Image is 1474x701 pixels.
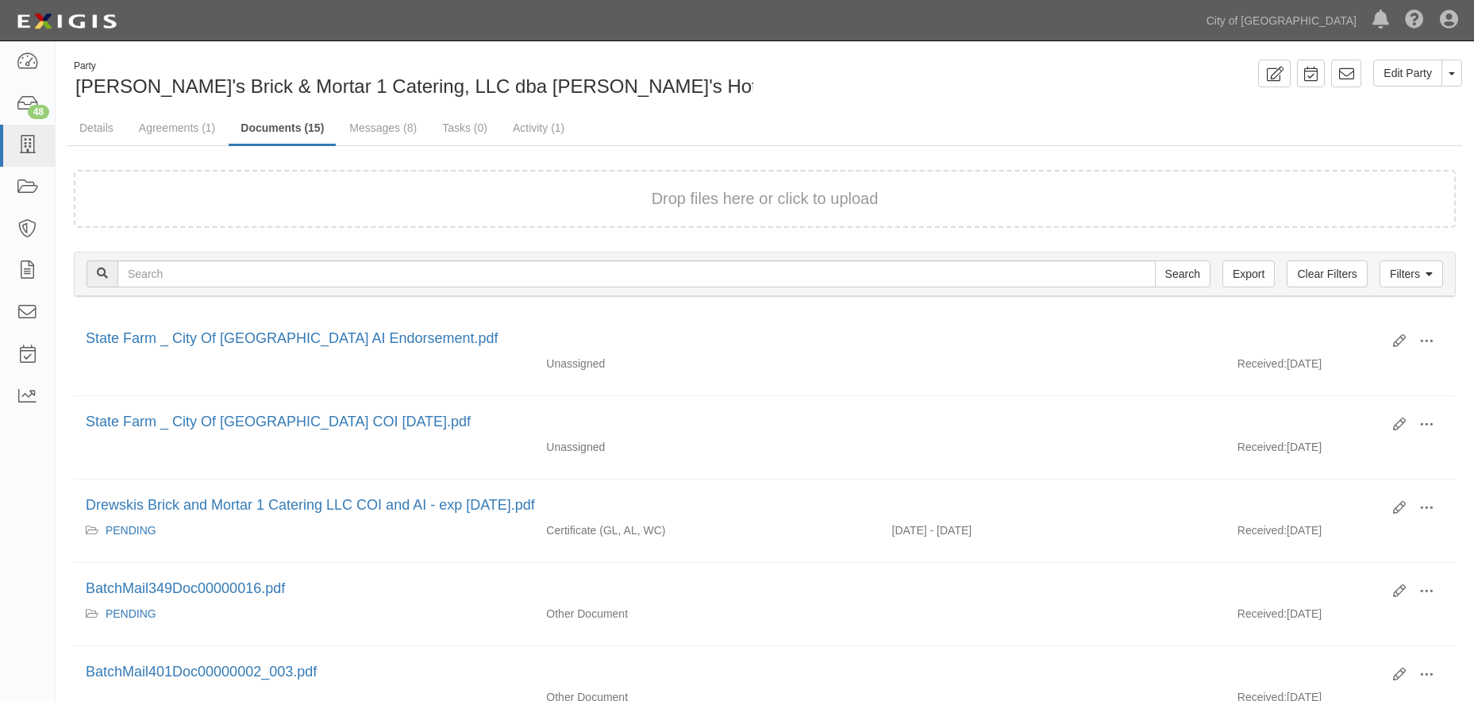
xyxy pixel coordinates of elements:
div: Effective - Expiration [880,439,1226,440]
a: City of [GEOGRAPHIC_DATA] [1199,5,1364,37]
img: logo-5460c22ac91f19d4615b14bd174203de0afe785f0fc80cf4dbbc73dc1793850b.png [12,7,121,36]
div: Drewski's Brick & Mortar 1 Catering, LLC dba Drewski's Hot Rod Kitchen [67,60,753,100]
div: Party [74,60,866,73]
div: 48 [28,105,49,119]
button: Drop files here or click to upload [652,187,879,210]
p: Received: [1237,522,1287,538]
a: Agreements (1) [127,112,227,144]
p: Received: [1237,356,1287,372]
div: Effective - Expiration [880,606,1226,607]
a: Tasks (0) [430,112,499,144]
div: [DATE] [1226,439,1456,463]
div: BatchMail349Doc00000016.pdf [86,579,1381,599]
a: Drewskis Brick and Mortar 1 Catering LLC COI and AI - exp [DATE].pdf [86,497,535,513]
p: Received: [1237,439,1287,455]
div: Drewskis Brick and Mortar 1 Catering LLC COI and AI - exp 9-19-2025.pdf [86,495,1381,516]
a: Edit Party [1373,60,1442,87]
input: Search [117,260,1156,287]
a: Filters [1380,260,1443,287]
a: PENDING [106,607,156,620]
a: BatchMail349Doc00000016.pdf [86,580,285,596]
div: State Farm _ City Of Sacramento COI 9.26.2025.pdf [86,412,1381,433]
div: General Liability Auto Liability Workers Compensation/Employers Liability [534,522,879,538]
div: [DATE] [1226,356,1456,379]
a: BatchMail401Doc00000002_003.pdf [86,664,317,680]
a: PENDING [106,524,156,537]
div: Effective 09/19/2024 - Expiration 09/19/2025 [880,522,1226,538]
a: Activity (1) [501,112,576,144]
div: [DATE] [1226,606,1456,630]
a: State Farm _ City Of [GEOGRAPHIC_DATA] COI [DATE].pdf [86,414,471,429]
input: Search [1155,260,1210,287]
span: [PERSON_NAME]'s Brick & Mortar 1 Catering, LLC dba [PERSON_NAME]'s Hot Rod Kitchen [75,75,866,97]
div: [DATE] [1226,522,1456,546]
a: State Farm _ City Of [GEOGRAPHIC_DATA] AI Endorsement.pdf [86,330,498,346]
div: PENDING [86,522,522,538]
a: Export [1222,260,1275,287]
div: BatchMail401Doc00000002_003.pdf [86,662,1381,683]
a: Details [67,112,125,144]
div: Effective - Expiration [880,689,1226,690]
div: Unassigned [534,439,879,455]
div: Other Document [534,606,879,622]
a: Documents (15) [229,112,336,146]
div: Unassigned [534,356,879,372]
div: PENDING [86,606,522,622]
a: Clear Filters [1287,260,1367,287]
p: Received: [1237,606,1287,622]
i: Help Center - Complianz [1405,11,1424,30]
a: Messages (8) [337,112,429,144]
div: State Farm _ City Of Sacramento AI Endorsement.pdf [86,329,1381,349]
